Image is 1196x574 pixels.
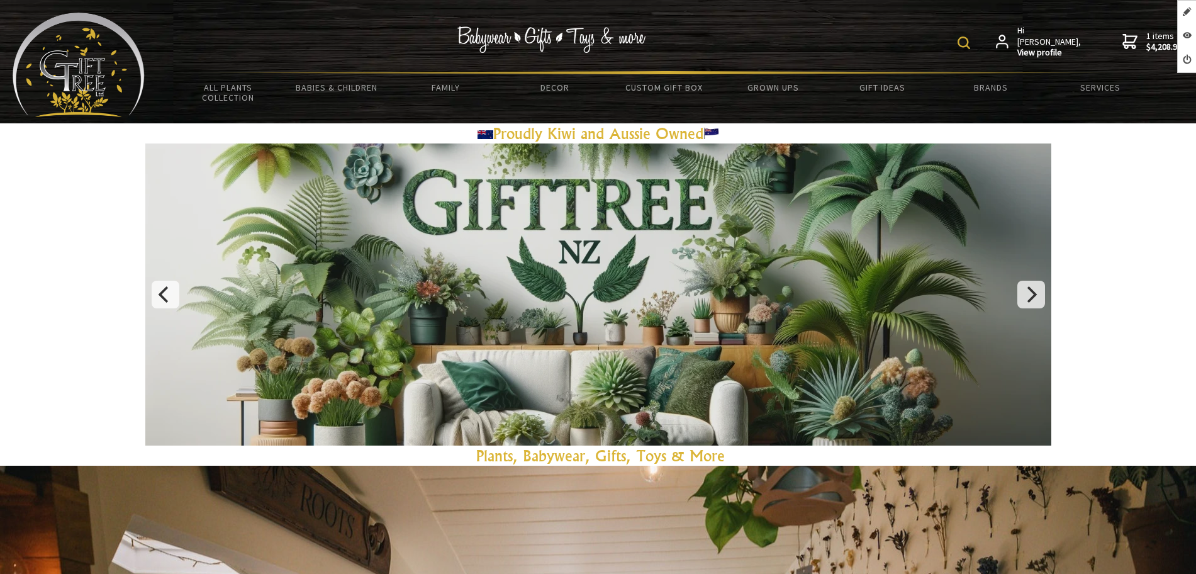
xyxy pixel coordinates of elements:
a: 1 items$4,208.99 [1122,25,1182,59]
img: product search [958,37,970,49]
a: Family [391,74,500,101]
a: Hi [PERSON_NAME],View profile [996,25,1082,59]
a: Decor [500,74,609,101]
a: Services [1046,74,1154,101]
strong: $4,208.99 [1146,42,1182,53]
a: Gift Ideas [827,74,936,101]
a: Custom Gift Box [610,74,718,101]
span: Hi [PERSON_NAME], [1017,25,1082,59]
img: Babywear - Gifts - Toys & more [457,26,646,53]
img: Babyware - Gifts - Toys and more... [13,13,145,117]
a: All Plants Collection [174,74,282,111]
a: Brands [937,74,1046,101]
a: Grown Ups [718,74,827,101]
button: Previous [152,281,179,308]
strong: View profile [1017,47,1082,59]
a: Proudly Kiwi and Aussie Owned [478,124,719,143]
a: Plants, Babywear, Gifts, Toys & Mor [476,446,717,465]
a: Babies & Children [282,74,391,101]
span: 1 items [1146,30,1182,53]
button: Next [1017,281,1045,308]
